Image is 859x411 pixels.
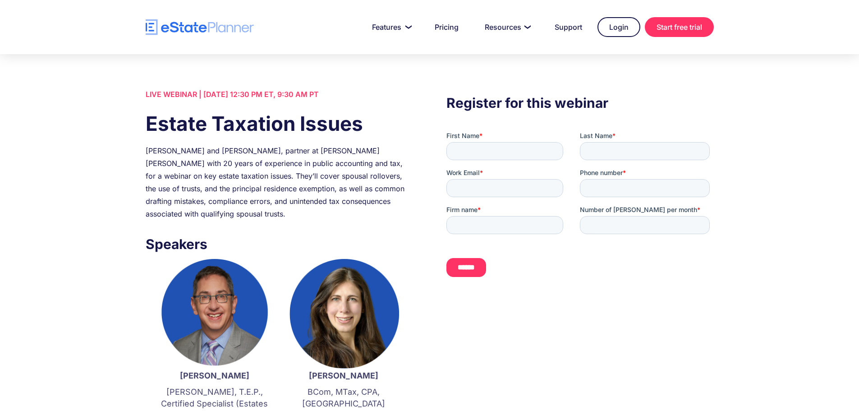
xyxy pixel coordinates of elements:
p: BCom, MTax, CPA, [GEOGRAPHIC_DATA] [288,386,399,410]
h3: Speakers [146,234,413,254]
a: home [146,19,254,35]
h3: Register for this webinar [446,92,713,113]
a: Login [597,17,640,37]
a: Pricing [424,18,469,36]
h1: Estate Taxation Issues [146,110,413,138]
div: LIVE WEBINAR | [DATE] 12:30 PM ET, 9:30 AM PT [146,88,413,101]
strong: [PERSON_NAME] [180,371,249,380]
div: [PERSON_NAME] and [PERSON_NAME], partner at [PERSON_NAME] [PERSON_NAME] with 20 years of experien... [146,144,413,220]
a: Support [544,18,593,36]
a: Start free trial [645,17,714,37]
iframe: Form 0 [446,131,713,285]
a: Features [361,18,419,36]
a: Resources [474,18,539,36]
strong: [PERSON_NAME] [309,371,378,380]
